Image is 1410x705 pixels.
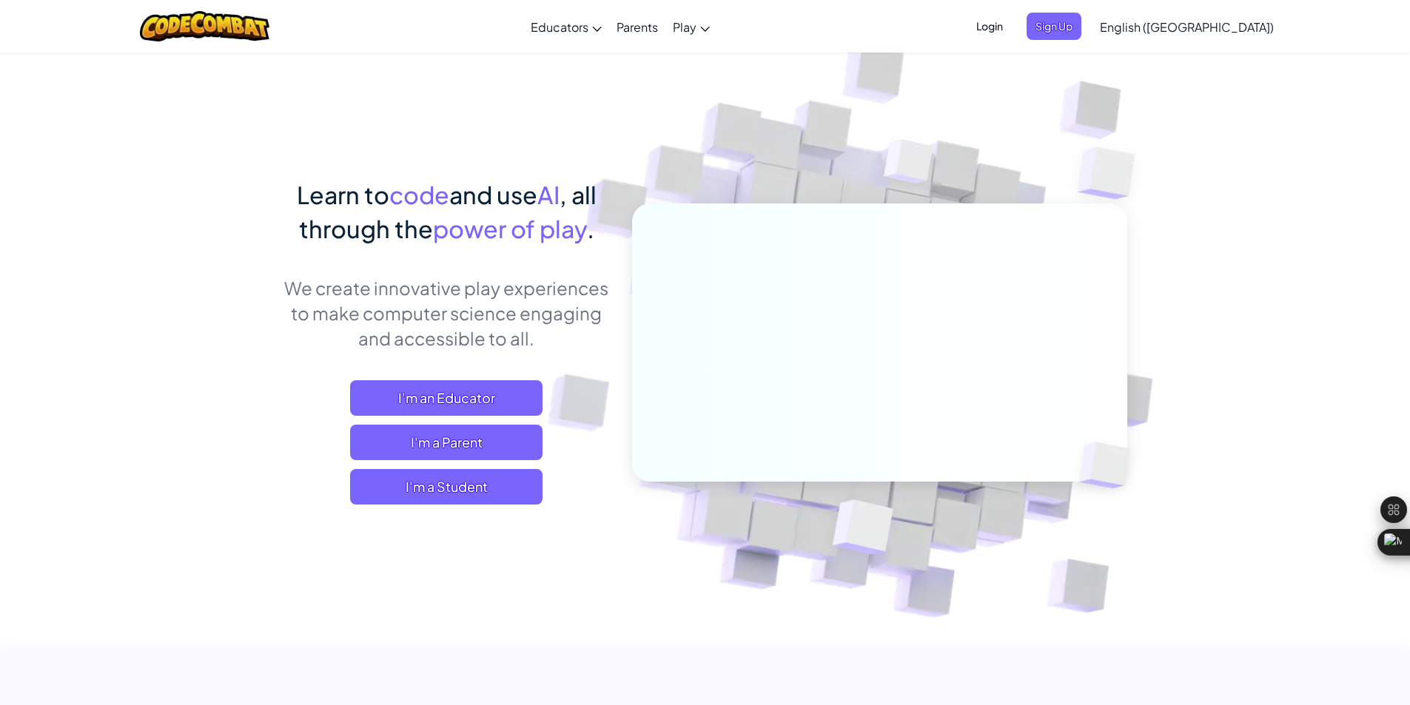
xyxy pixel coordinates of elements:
span: Play [673,19,696,35]
a: Educators [523,7,609,47]
span: AI [537,180,560,209]
a: Play [665,7,717,47]
button: I'm a Student [350,469,543,505]
img: Overlap cubes [1054,411,1165,519]
span: code [389,180,449,209]
a: English ([GEOGRAPHIC_DATA]) [1092,7,1281,47]
img: Overlap cubes [856,110,962,220]
p: We create innovative play experiences to make computer science engaging and accessible to all. [283,275,610,351]
span: and use [449,180,537,209]
button: Login [967,13,1012,40]
a: I'm an Educator [350,380,543,416]
a: Parents [609,7,665,47]
span: power of play [433,214,587,243]
img: Overlap cubes [796,468,928,591]
a: I'm a Parent [350,425,543,460]
span: . [587,214,594,243]
span: Educators [531,19,588,35]
span: English ([GEOGRAPHIC_DATA]) [1100,19,1274,35]
button: Sign Up [1027,13,1081,40]
img: CodeCombat logo [140,11,269,41]
img: Overlap cubes [1048,111,1176,236]
span: Learn to [297,180,389,209]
